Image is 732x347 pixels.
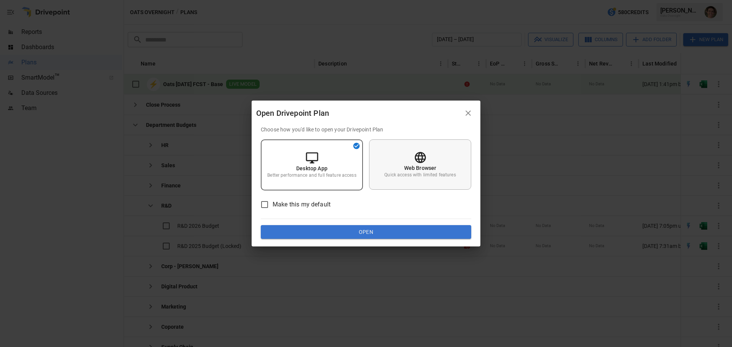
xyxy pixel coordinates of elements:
p: Web Browser [404,164,437,172]
p: Desktop App [296,165,327,172]
button: Open [261,225,471,239]
p: Choose how you'd like to open your Drivepoint Plan [261,126,471,133]
p: Quick access with limited features [384,172,456,178]
span: Make this my default [273,200,331,209]
p: Better performance and full feature access [267,172,356,179]
div: Open Drivepoint Plan [256,107,461,119]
